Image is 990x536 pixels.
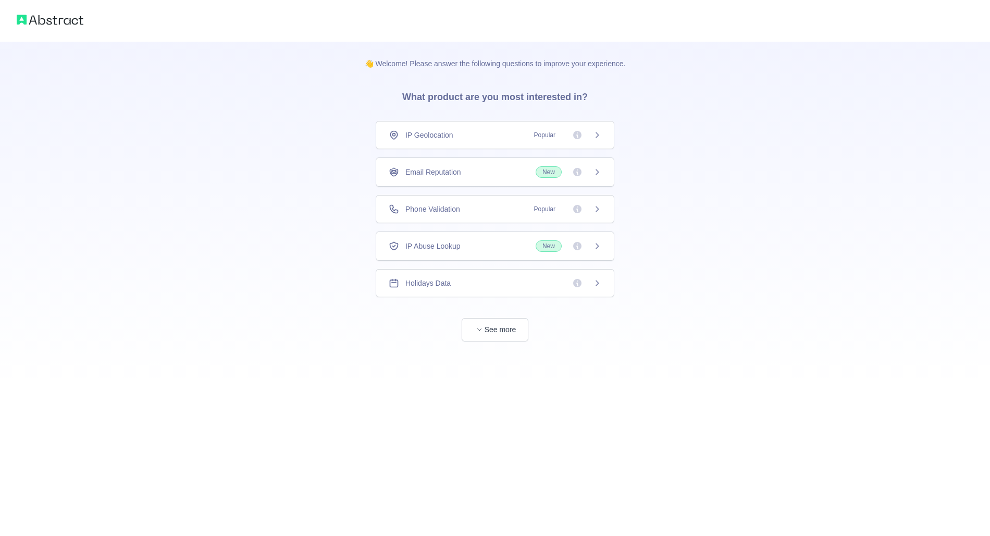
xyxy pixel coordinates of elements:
span: New [536,166,562,178]
span: IP Abuse Lookup [405,241,461,251]
span: Holidays Data [405,278,451,288]
img: Abstract logo [17,13,83,27]
span: Popular [528,204,562,214]
span: Phone Validation [405,204,460,214]
p: 👋 Welcome! Please answer the following questions to improve your experience. [348,42,642,69]
span: Popular [528,130,562,140]
h3: What product are you most interested in? [386,69,604,121]
span: Email Reputation [405,167,461,177]
button: See more [462,318,528,342]
span: New [536,240,562,252]
span: IP Geolocation [405,130,453,140]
